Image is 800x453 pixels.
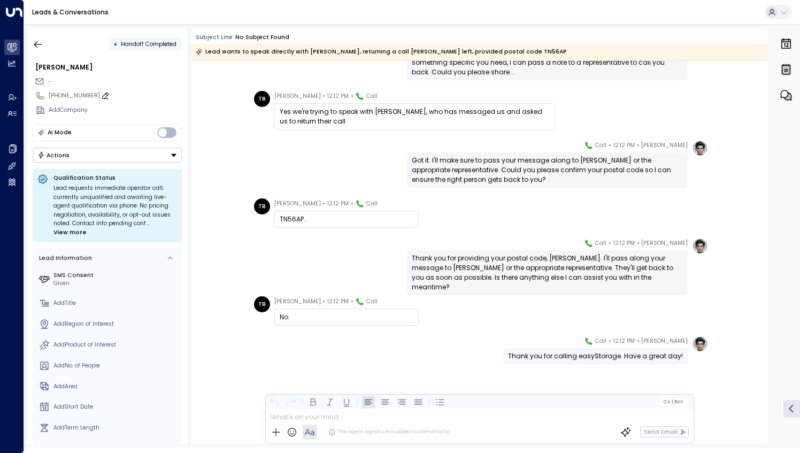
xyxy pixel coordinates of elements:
[660,398,687,405] button: Cc|Bcc
[351,198,353,209] span: •
[412,156,683,185] div: Got it. I'll make sure to pass your message along to [PERSON_NAME] or the appropriate representat...
[49,91,182,100] div: [PHONE_NUMBER]
[235,33,289,42] div: No subject found
[53,299,179,308] div: AddTitle
[114,37,118,51] div: •
[595,336,606,347] span: Call
[613,140,635,151] span: 12:12 PM
[33,148,182,163] button: Actions
[328,428,449,436] div: The agent signature is added automatically
[322,198,325,209] span: •
[613,336,635,347] span: 12:12 PM
[508,351,683,361] div: Thank you for calling easyStorage. Have a great day!
[595,238,606,249] span: Call
[53,279,179,288] div: Given
[322,296,325,307] span: •
[637,336,640,347] span: •
[366,296,378,307] span: Call
[254,91,270,107] div: TB
[327,198,349,209] span: 12:12 PM
[613,238,635,249] span: 12:12 PM
[37,151,70,159] div: Actions
[274,91,321,102] span: [PERSON_NAME]
[327,296,349,307] span: 12:12 PM
[254,296,270,312] div: TB
[274,198,321,209] span: [PERSON_NAME]
[254,198,270,214] div: TB
[268,395,281,408] button: Undo
[366,91,378,102] span: Call
[284,395,297,408] button: Redo
[53,228,87,237] span: View more
[663,399,683,404] span: Cc Bcc
[366,198,378,209] span: Call
[692,336,708,352] img: profile-logo.png
[53,382,179,391] div: AddArea
[280,214,413,224] div: TN56AP.
[351,91,353,102] span: •
[35,63,182,72] div: [PERSON_NAME]
[274,296,321,307] span: [PERSON_NAME]
[641,238,688,249] span: [PERSON_NAME]
[280,107,550,126] div: Yes we're trying to speak with [PERSON_NAME], who has messaged us and asked us to return their call
[637,140,640,151] span: •
[53,424,179,432] div: AddTerm Length
[351,296,353,307] span: •
[32,7,109,17] a: Leads & Conversations
[692,140,708,156] img: profile-logo.png
[121,40,176,48] span: Handoff Completed
[327,91,349,102] span: 12:12 PM
[53,174,177,182] p: Qualification Status
[609,140,611,151] span: •
[637,238,640,249] span: •
[53,362,179,370] div: AddNo. of People
[36,254,92,263] div: Lead Information
[53,320,179,328] div: AddRegion of Interest
[53,403,179,411] div: AddStart Date
[412,254,683,292] div: Thank you for providing your postal code, [PERSON_NAME]. I'll pass along your message to [PERSON_...
[196,33,234,41] span: Subject Line:
[53,341,179,349] div: AddProduct of Interest
[48,78,51,86] span: -
[53,271,179,280] label: SMS Consent
[609,336,611,347] span: •
[53,184,177,237] div: Lead requests immediate operator call; currently unqualified and awaiting live-agent qualificatio...
[641,336,688,347] span: [PERSON_NAME]
[595,140,606,151] span: Call
[48,127,72,138] div: AI Mode
[641,140,688,151] span: [PERSON_NAME]
[609,238,611,249] span: •
[196,47,567,57] div: Lead wants to speak directly with [PERSON_NAME], returning a call [PERSON_NAME] left, provided po...
[692,238,708,254] img: profile-logo.png
[322,91,325,102] span: •
[280,312,413,322] div: No.
[49,106,182,114] div: AddCompany
[33,148,182,163] div: Button group with a nested menu
[671,399,673,404] span: |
